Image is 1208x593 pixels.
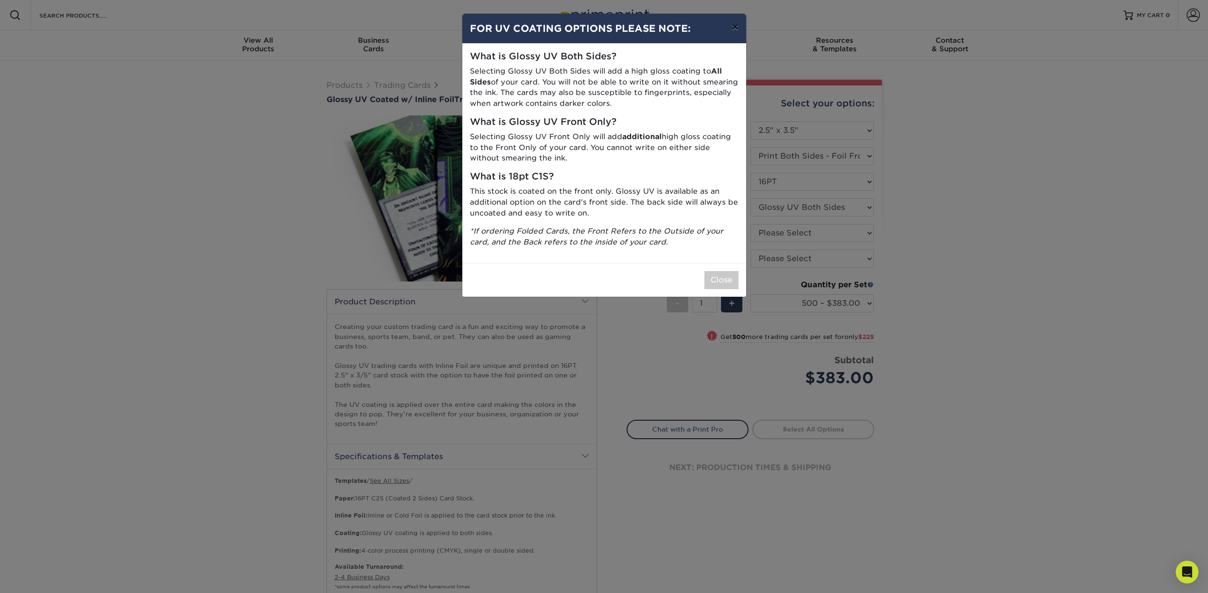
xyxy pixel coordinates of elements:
button: Close [704,271,739,289]
strong: All Sides [470,66,722,86]
h4: FOR UV COATING OPTIONS PLEASE NOTE: [470,21,739,36]
p: Selecting Glossy UV Both Sides will add a high gloss coating to of your card. You will not be abl... [470,66,739,109]
h5: What is Glossy UV Both Sides? [470,51,739,62]
h5: What is 18pt C1S? [470,171,739,182]
div: Open Intercom Messenger [1176,561,1199,584]
i: *If ordering Folded Cards, the Front Refers to the Outside of your card, and the Back refers to t... [470,226,723,246]
p: This stock is coated on the front only. Glossy UV is available as an additional option on the car... [470,186,739,218]
h5: What is Glossy UV Front Only? [470,117,739,128]
strong: additional [622,132,662,141]
button: × [724,14,746,40]
p: Selecting Glossy UV Front Only will add high gloss coating to the Front Only of your card. You ca... [470,132,739,164]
